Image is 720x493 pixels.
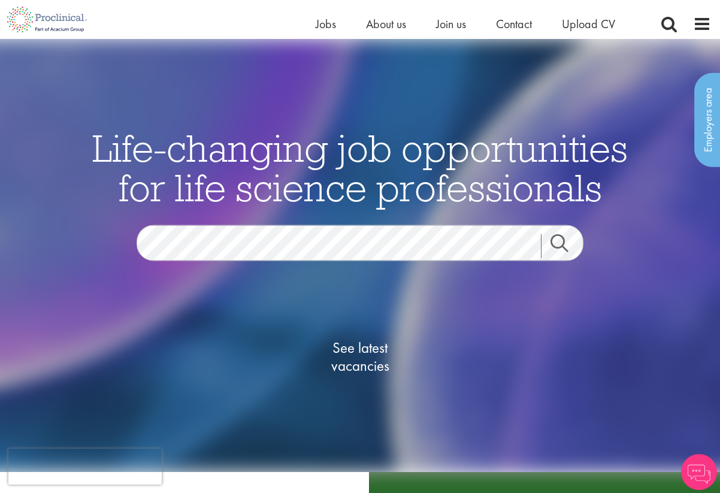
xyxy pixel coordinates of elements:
[562,16,615,32] a: Upload CV
[8,449,162,485] iframe: reCAPTCHA
[316,16,336,32] a: Jobs
[681,454,717,490] img: Chatbot
[300,291,420,422] a: See latestvacancies
[366,16,406,32] a: About us
[92,123,628,211] span: Life-changing job opportunities for life science professionals
[300,338,420,374] span: See latest vacancies
[436,16,466,32] a: Join us
[496,16,532,32] a: Contact
[541,234,592,258] a: Job search submit button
